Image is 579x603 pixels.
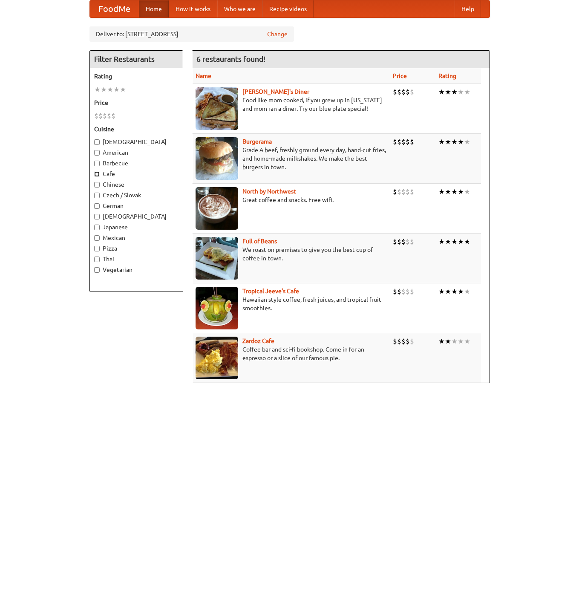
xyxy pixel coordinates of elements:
[438,337,445,346] li: ★
[196,295,386,312] p: Hawaiian style coffee, fresh juices, and tropical fruit smoothies.
[445,287,451,296] li: ★
[94,267,100,273] input: Vegetarian
[94,191,179,199] label: Czech / Slovak
[196,337,238,379] img: zardoz.jpg
[393,287,397,296] li: $
[458,87,464,97] li: ★
[267,30,288,38] a: Change
[196,96,386,113] p: Food like mom cooked, if you grew up in [US_STATE] and mom ran a diner. Try our blue plate special!
[458,187,464,196] li: ★
[94,234,179,242] label: Mexican
[120,85,126,94] li: ★
[94,180,179,189] label: Chinese
[196,345,386,362] p: Coffee bar and sci-fi bookshop. Come in for an espresso or a slice of our famous pie.
[94,203,100,209] input: German
[406,337,410,346] li: $
[401,187,406,196] li: $
[406,87,410,97] li: $
[397,137,401,147] li: $
[464,87,470,97] li: ★
[94,202,179,210] label: German
[397,187,401,196] li: $
[94,159,179,167] label: Barbecue
[451,237,458,246] li: ★
[94,111,98,121] li: $
[401,237,406,246] li: $
[242,88,309,95] b: [PERSON_NAME]'s Diner
[94,170,179,178] label: Cafe
[393,72,407,79] a: Price
[410,237,414,246] li: $
[458,237,464,246] li: ★
[397,87,401,97] li: $
[401,287,406,296] li: $
[217,0,262,17] a: Who we are
[94,98,179,107] h5: Price
[262,0,314,17] a: Recipe videos
[242,288,299,294] a: Tropical Jeeve's Cafe
[242,138,272,145] b: Burgerama
[98,111,103,121] li: $
[242,238,277,245] a: Full of Beans
[94,85,101,94] li: ★
[94,138,179,146] label: [DEMOGRAPHIC_DATA]
[458,137,464,147] li: ★
[94,171,100,177] input: Cafe
[401,137,406,147] li: $
[196,245,386,263] p: We roast on premises to give you the best cup of coffee in town.
[94,125,179,133] h5: Cuisine
[410,137,414,147] li: $
[196,55,265,63] ng-pluralize: 6 restaurants found!
[196,187,238,230] img: north.jpg
[94,257,100,262] input: Thai
[464,287,470,296] li: ★
[451,137,458,147] li: ★
[410,337,414,346] li: $
[445,337,451,346] li: ★
[393,137,397,147] li: $
[94,223,179,231] label: Japanese
[101,85,107,94] li: ★
[410,187,414,196] li: $
[90,0,139,17] a: FoodMe
[94,246,100,251] input: Pizza
[94,214,100,219] input: [DEMOGRAPHIC_DATA]
[445,137,451,147] li: ★
[438,287,445,296] li: ★
[242,188,296,195] b: North by Northwest
[438,137,445,147] li: ★
[397,237,401,246] li: $
[455,0,481,17] a: Help
[107,85,113,94] li: ★
[451,87,458,97] li: ★
[94,148,179,157] label: American
[401,337,406,346] li: $
[196,137,238,180] img: burgerama.jpg
[196,237,238,280] img: beans.jpg
[464,137,470,147] li: ★
[196,287,238,329] img: jeeves.jpg
[94,72,179,81] h5: Rating
[242,338,274,344] b: Zardoz Cafe
[196,87,238,130] img: sallys.jpg
[401,87,406,97] li: $
[438,237,445,246] li: ★
[169,0,217,17] a: How it works
[451,337,458,346] li: ★
[438,87,445,97] li: ★
[113,85,120,94] li: ★
[406,187,410,196] li: $
[397,287,401,296] li: $
[445,187,451,196] li: ★
[451,287,458,296] li: ★
[464,237,470,246] li: ★
[393,187,397,196] li: $
[89,26,294,42] div: Deliver to: [STREET_ADDRESS]
[94,235,100,241] input: Mexican
[406,237,410,246] li: $
[94,255,179,263] label: Thai
[196,196,386,204] p: Great coffee and snacks. Free wifi.
[397,337,401,346] li: $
